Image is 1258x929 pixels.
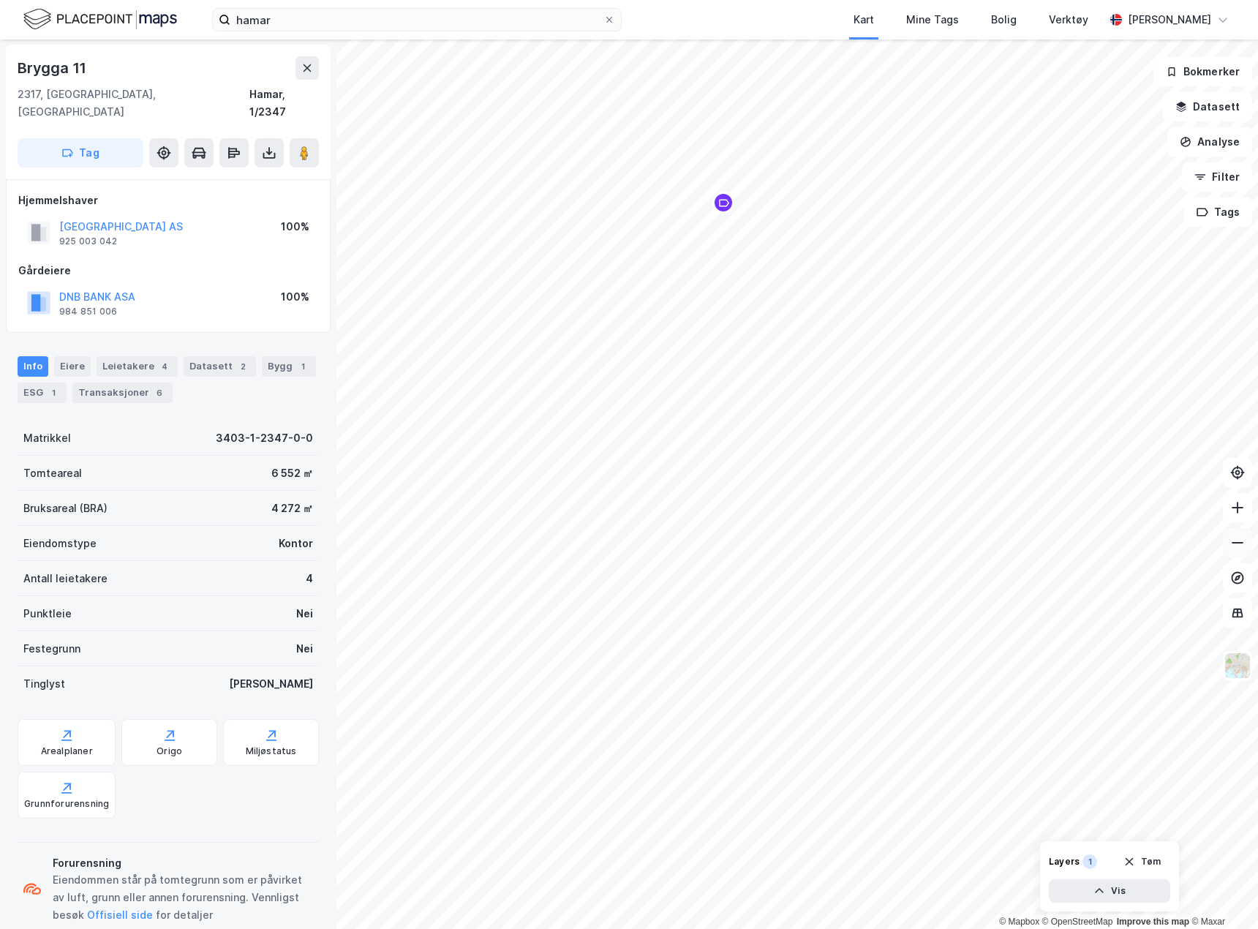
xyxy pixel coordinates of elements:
[296,605,313,623] div: Nei
[1167,127,1252,157] button: Analyse
[157,745,182,757] div: Origo
[18,262,318,279] div: Gårdeiere
[18,86,249,121] div: 2317, [GEOGRAPHIC_DATA], [GEOGRAPHIC_DATA]
[712,192,734,214] div: Map marker
[23,570,108,587] div: Antall leietakere
[54,356,91,377] div: Eiere
[246,745,297,757] div: Miljøstatus
[279,535,313,552] div: Kontor
[1153,57,1252,86] button: Bokmerker
[271,464,313,482] div: 6 552 ㎡
[854,11,874,29] div: Kart
[23,535,97,552] div: Eiendomstype
[1049,879,1170,903] button: Vis
[296,640,313,658] div: Nei
[59,236,117,247] div: 925 003 042
[216,429,313,447] div: 3403-1-2347-0-0
[23,464,82,482] div: Tomteareal
[1224,652,1251,680] img: Z
[157,359,172,374] div: 4
[262,356,316,377] div: Bygg
[24,798,109,810] div: Grunnforurensning
[281,218,309,236] div: 100%
[18,56,89,80] div: Brygga 11
[18,138,143,168] button: Tag
[271,500,313,517] div: 4 272 ㎡
[1042,917,1113,927] a: OpenStreetMap
[23,640,80,658] div: Festegrunn
[295,359,310,374] div: 1
[72,383,173,403] div: Transaksjoner
[230,9,603,31] input: Søk på adresse, matrikkel, gårdeiere, leietakere eller personer
[1182,162,1252,192] button: Filter
[23,500,108,517] div: Bruksareal (BRA)
[1049,11,1088,29] div: Verktøy
[1114,850,1170,873] button: Tøm
[97,356,178,377] div: Leietakere
[152,385,167,400] div: 6
[1082,854,1097,869] div: 1
[53,854,313,872] div: Forurensning
[18,192,318,209] div: Hjemmelshaver
[1117,917,1189,927] a: Improve this map
[46,385,61,400] div: 1
[23,675,65,693] div: Tinglyst
[1163,92,1252,121] button: Datasett
[229,675,313,693] div: [PERSON_NAME]
[53,871,313,924] div: Eiendommen står på tomtegrunn som er påvirket av luft, grunn eller annen forurensning. Vennligst ...
[249,86,319,121] div: Hamar, 1/2347
[23,605,72,623] div: Punktleie
[306,570,313,587] div: 4
[23,429,71,447] div: Matrikkel
[991,11,1017,29] div: Bolig
[281,288,309,306] div: 100%
[999,917,1039,927] a: Mapbox
[906,11,959,29] div: Mine Tags
[23,7,177,32] img: logo.f888ab2527a4732fd821a326f86c7f29.svg
[18,383,67,403] div: ESG
[59,306,117,317] div: 984 851 006
[41,745,93,757] div: Arealplaner
[18,356,48,377] div: Info
[236,359,250,374] div: 2
[1128,11,1211,29] div: [PERSON_NAME]
[1184,198,1252,227] button: Tags
[1185,859,1258,929] iframe: Chat Widget
[1049,856,1080,868] div: Layers
[1185,859,1258,929] div: Kontrollprogram for chat
[184,356,256,377] div: Datasett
